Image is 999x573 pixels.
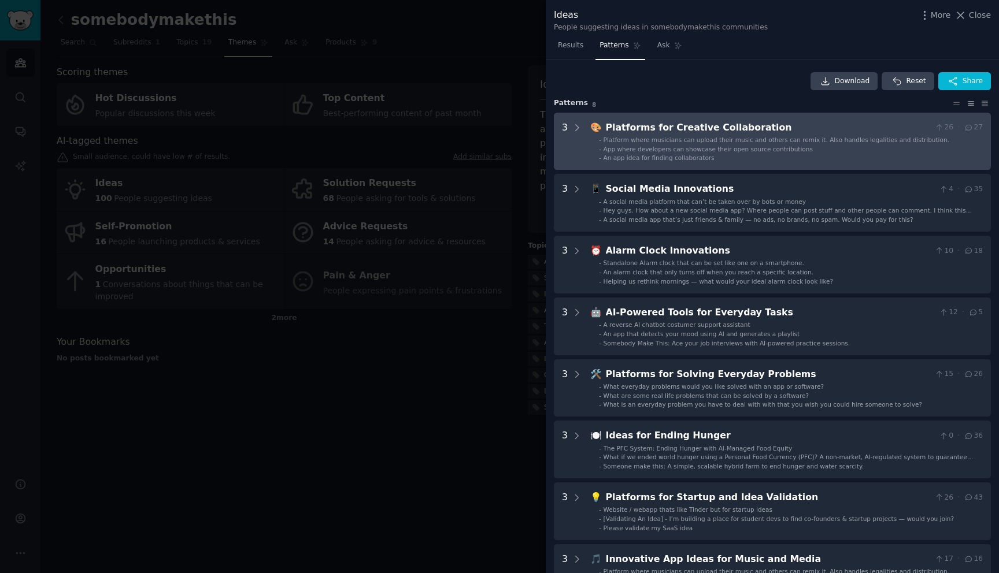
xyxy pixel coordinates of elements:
span: 18 [964,246,983,256]
span: 🍽️ [590,430,602,441]
div: 3 [562,244,568,285]
button: Close [954,9,991,21]
span: · [957,246,960,256]
div: 3 [562,121,568,162]
span: Hey guys. How about a new social media app? Where people can post stuff and other people can comm... [604,207,972,222]
div: - [599,330,601,338]
span: 15 [934,369,953,379]
div: Platforms for Solving Everyday Problems [606,367,930,382]
span: 36 [964,431,983,441]
div: Alarm Clock Innovations [606,244,930,258]
div: - [599,453,601,461]
span: 12 [939,307,958,318]
span: 26 [934,493,953,503]
span: · [957,493,960,503]
div: - [599,154,601,162]
div: - [599,339,601,347]
span: 26 [934,122,953,133]
a: Patterns [595,36,645,60]
span: · [962,307,964,318]
span: ⏰ [590,245,602,256]
span: Download [835,76,870,87]
span: Someone make this: A simple, scalable hybrid farm to end hunger and water scarcity. [604,463,864,470]
span: Standalone Alarm clock that can be set like one on a smartphone. [604,259,804,266]
span: 5 [968,307,983,318]
span: An app that detects your mood using AI and generates a playlist [604,330,800,337]
span: 8 [592,101,596,108]
span: What if we ended world hunger using a Personal Food Currency (PFC)? A non-market, AI-regulated sy... [604,453,974,468]
span: 🤖 [590,307,602,318]
div: 3 [562,429,568,470]
span: What are some real life problems that can be solved by a software? [604,392,809,399]
span: Website / webapp thats like Tinder but for startup ideas [604,506,772,513]
span: What everyday problems would you like solved with an app or software? [604,383,824,390]
span: 0 [939,431,953,441]
div: Ideas for Ending Hunger [606,429,935,443]
span: 💡 [590,492,602,503]
span: 📱 [590,183,602,194]
div: - [599,136,601,144]
span: 🎵 [590,553,602,564]
div: Platforms for Creative Collaboration [606,121,930,135]
span: The PFC System: Ending Hunger with AI-Managed Food Equity [604,445,793,452]
div: - [599,215,601,224]
button: Share [938,72,991,91]
div: - [599,145,601,153]
span: 🛠️ [590,369,602,379]
span: 10 [934,246,953,256]
div: Ideas [554,8,768,23]
span: · [957,431,960,441]
div: - [599,198,601,206]
div: - [599,392,601,400]
div: 3 [562,182,568,224]
span: 43 [964,493,983,503]
div: - [599,382,601,390]
div: - [599,268,601,276]
span: 🎨 [590,122,602,133]
span: Platform where musicians can upload their music and others can remix it. Also handles legalities ... [604,136,949,143]
button: More [919,9,951,21]
div: 3 [562,490,568,532]
div: - [599,400,601,408]
span: App where developers can showcase their open source contributions [604,146,813,152]
button: Reset [882,72,934,91]
div: AI-Powered Tools for Everyday Tasks [606,306,935,320]
a: Download [811,72,878,91]
div: - [599,206,601,214]
span: Please validate my SaaS idea [604,524,693,531]
span: Pattern s [554,98,588,109]
span: 16 [964,554,983,564]
div: - [599,505,601,514]
div: - [599,462,601,470]
span: Close [969,9,991,21]
div: - [599,515,601,523]
a: Results [554,36,587,60]
div: - [599,524,601,532]
div: Platforms for Startup and Idea Validation [606,490,930,505]
span: What is an everyday problem you have to deal with with that you wish you could hire someone to so... [604,401,922,408]
span: · [957,184,960,195]
span: [Validating An Idea] - I’m building a place for student devs to find co-founders & startup projec... [604,515,954,522]
span: · [957,122,960,133]
a: Ask [653,36,686,60]
span: 4 [939,184,953,195]
div: - [599,321,601,329]
span: An app idea for finding collaborators [604,154,715,161]
span: 35 [964,184,983,195]
span: Patterns [600,40,628,51]
div: People suggesting ideas in somebodymakethis communities [554,23,768,33]
span: Reset [906,76,926,87]
span: 17 [934,554,953,564]
span: A social media app that’s just friends & family — no ads, no brands, no spam. Would you pay for t... [604,216,913,223]
div: - [599,259,601,267]
span: Helping us rethink mornings — what would your ideal alarm clock look like? [604,278,834,285]
div: 3 [562,367,568,409]
div: - [599,277,601,285]
span: A social media platform that can’t be taken over by bots or money [604,198,806,205]
div: Innovative App Ideas for Music and Media [606,552,930,567]
span: · [957,554,960,564]
span: A reverse AI chatbot costumer support assistant [604,321,750,328]
span: More [931,9,951,21]
span: Share [963,76,983,87]
span: 27 [964,122,983,133]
